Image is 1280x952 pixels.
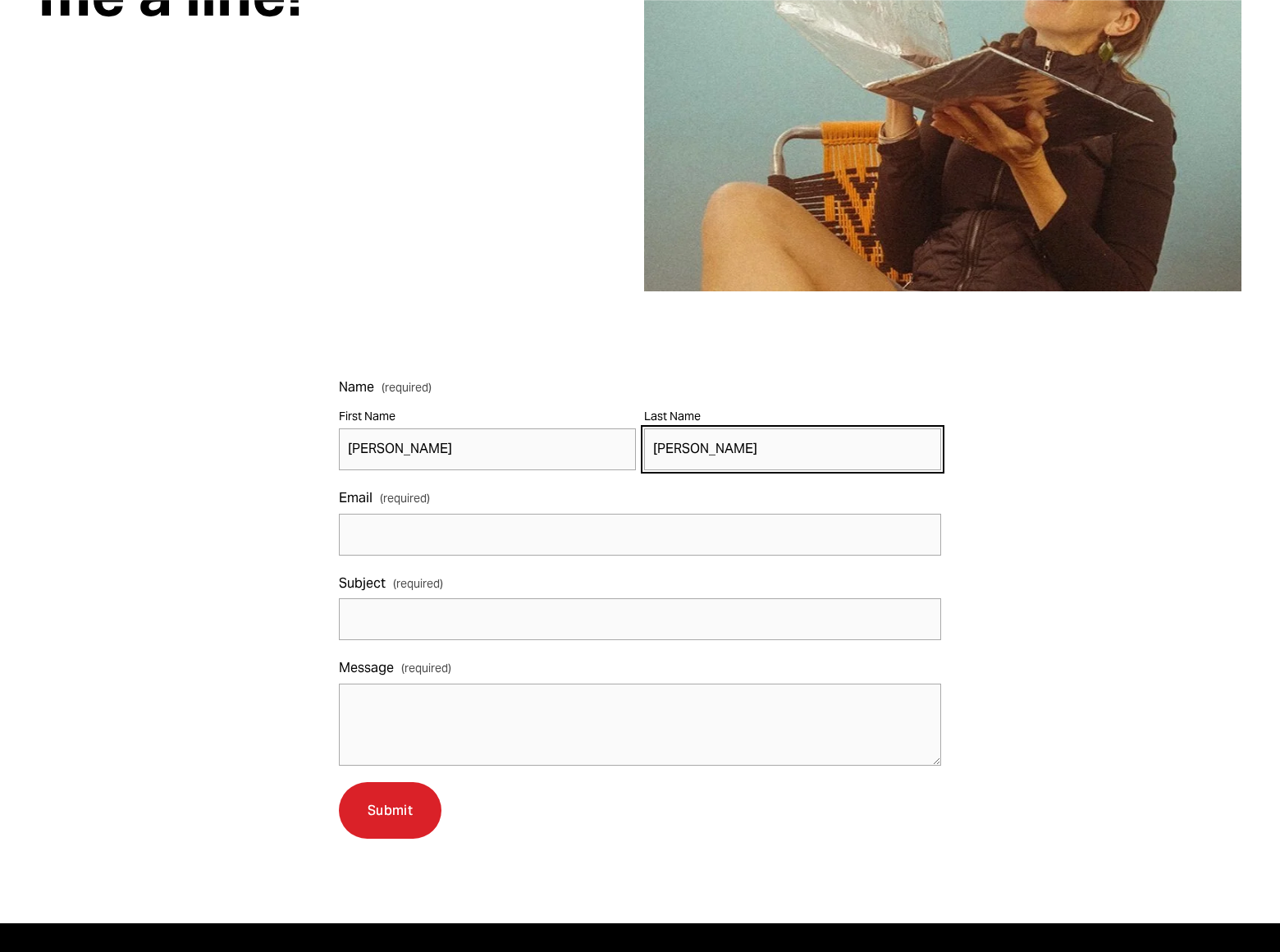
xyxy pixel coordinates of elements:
span: (required) [380,488,430,509]
span: (required) [401,658,451,679]
button: SubmitSubmit [339,782,441,839]
span: (required) [393,574,443,594]
span: Submit [368,802,413,819]
div: Last Name [644,406,941,428]
span: Message [339,657,394,680]
span: Name [339,376,374,400]
div: First Name [339,406,636,428]
span: Subject [339,572,386,596]
span: Email [339,487,373,510]
span: (required) [382,382,432,393]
